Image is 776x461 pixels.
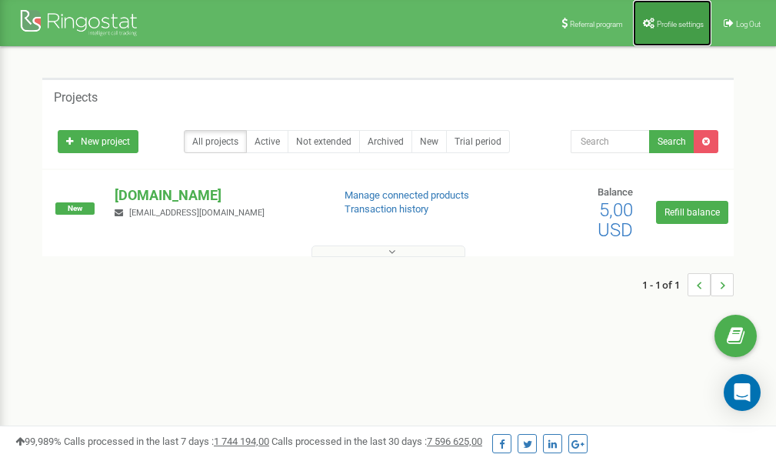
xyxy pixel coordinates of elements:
[345,203,428,215] a: Transaction history
[427,436,482,447] u: 7 596 625,00
[359,130,412,153] a: Archived
[54,91,98,105] h5: Projects
[288,130,360,153] a: Not extended
[246,130,288,153] a: Active
[15,436,62,447] span: 99,989%
[214,436,269,447] u: 1 744 194,00
[55,202,95,215] span: New
[642,273,688,296] span: 1 - 1 of 1
[598,199,633,241] span: 5,00 USD
[657,20,704,28] span: Profile settings
[598,186,633,198] span: Balance
[571,130,650,153] input: Search
[736,20,761,28] span: Log Out
[411,130,447,153] a: New
[64,436,269,447] span: Calls processed in the last 7 days :
[446,130,510,153] a: Trial period
[724,374,761,411] div: Open Intercom Messenger
[649,130,694,153] button: Search
[184,130,247,153] a: All projects
[642,258,734,312] nav: ...
[115,185,319,205] p: [DOMAIN_NAME]
[271,436,482,447] span: Calls processed in the last 30 days :
[58,130,138,153] a: New project
[570,20,623,28] span: Referral program
[345,189,469,201] a: Manage connected products
[656,201,728,224] a: Refill balance
[129,208,265,218] span: [EMAIL_ADDRESS][DOMAIN_NAME]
